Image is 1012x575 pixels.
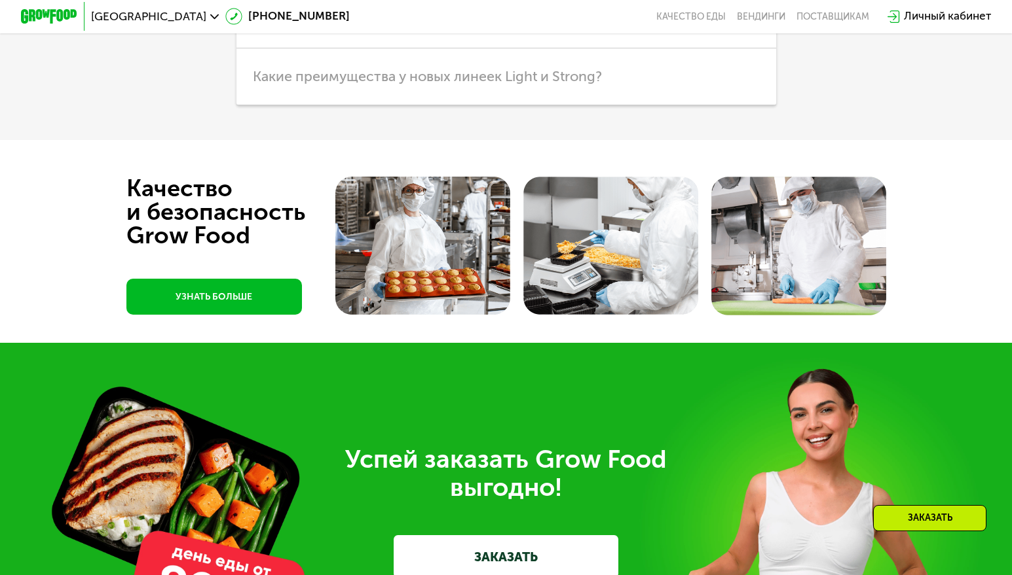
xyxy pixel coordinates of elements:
[225,8,349,25] a: [PHONE_NUMBER]
[113,445,900,502] div: Успей заказать Grow Food выгодно!
[253,68,602,85] span: Какие преимущества у новых линеек Light и Strong?
[904,8,991,25] div: Личный кабинет
[737,11,785,22] a: Вендинги
[91,11,206,22] span: [GEOGRAPHIC_DATA]
[796,11,869,22] div: поставщикам
[873,505,986,531] div: Заказать
[126,177,354,247] div: Качество и безопасность Grow Food
[126,279,302,315] a: УЗНАТЬ БОЛЬШЕ
[656,11,726,22] a: Качество еды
